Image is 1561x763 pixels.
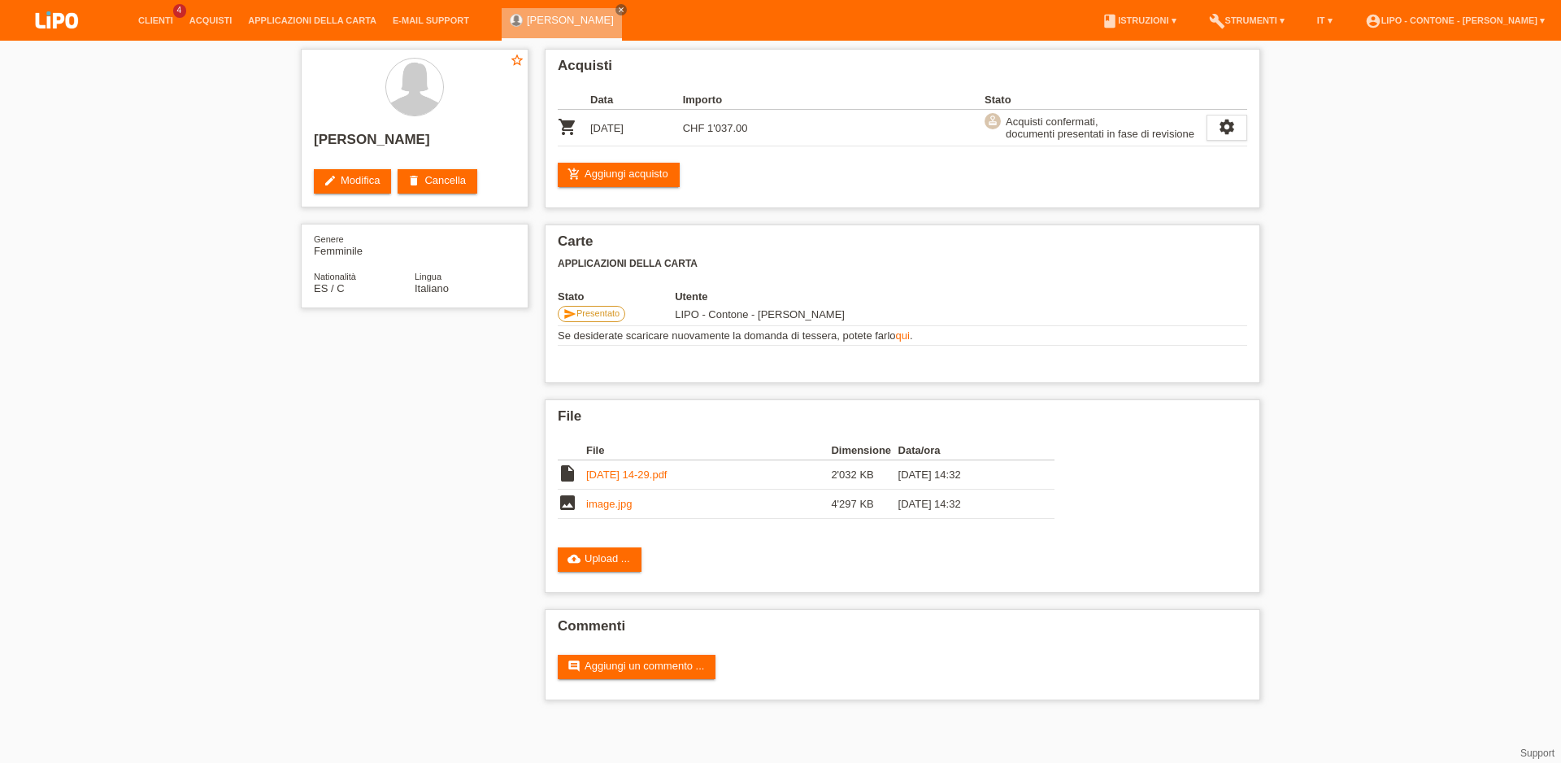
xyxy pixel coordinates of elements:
a: commentAggiungi un commento ... [558,655,715,679]
a: Clienti [130,15,181,25]
h2: Commenti [558,618,1247,643]
a: image.jpg [586,498,632,510]
i: cloud_upload [567,552,580,565]
i: build [1209,13,1225,29]
i: comment [567,660,580,673]
th: File [586,441,831,460]
h2: [PERSON_NAME] [314,132,515,156]
a: Applicazioni della carta [240,15,385,25]
span: Nationalità [314,272,356,281]
span: 4 [173,4,186,18]
a: star_border [510,53,524,70]
a: LIPO pay [16,33,98,46]
i: insert_drive_file [558,464,577,483]
a: IT ▾ [1309,15,1341,25]
a: deleteCancella [398,169,477,194]
th: Data/ora [898,441,1032,460]
th: Stato [558,290,675,303]
th: Importo [683,90,776,110]
i: send [563,307,576,320]
h2: Acquisti [558,58,1247,82]
span: Lingua [415,272,441,281]
th: Utente [675,290,950,303]
a: Support [1520,748,1554,759]
a: qui [896,329,910,342]
h2: File [558,408,1247,433]
i: delete [407,174,420,187]
i: POSP00026547 [558,117,577,137]
a: buildStrumenti ▾ [1201,15,1293,25]
span: Spagna / C / 02.03.2012 [314,282,345,294]
span: 23.08.2025 [675,308,845,320]
i: account_circle [1365,13,1381,29]
th: Stato [985,90,1207,110]
div: Femminile [314,233,415,257]
a: [DATE] 14-29.pdf [586,469,667,481]
a: cloud_uploadUpload ... [558,547,641,572]
th: Data [590,90,683,110]
a: close [615,4,627,15]
a: bookIstruzioni ▾ [1094,15,1184,25]
i: approval [987,115,998,126]
span: Genere [314,234,344,244]
i: close [617,6,625,14]
a: Acquisti [181,15,241,25]
i: image [558,493,577,512]
h2: Carte [558,233,1247,258]
span: Italiano [415,282,449,294]
th: Dimensione [831,441,898,460]
span: Presentato [576,308,620,318]
td: CHF 1'037.00 [683,110,776,146]
h3: Applicazioni della carta [558,258,1247,270]
td: [DATE] 14:32 [898,460,1032,490]
i: edit [324,174,337,187]
a: [PERSON_NAME] [527,14,614,26]
td: Se desiderate scaricare nuovamente la domanda di tessera, potete farlo . [558,326,1247,346]
a: account_circleLIPO - Contone - [PERSON_NAME] ▾ [1357,15,1553,25]
a: E-mail Support [385,15,477,25]
i: star_border [510,53,524,68]
i: book [1102,13,1118,29]
td: [DATE] [590,110,683,146]
td: 4'297 KB [831,490,898,519]
td: 2'032 KB [831,460,898,490]
i: settings [1218,118,1236,136]
div: Acquisti confermati, documenti presentati in fase di revisione [1001,113,1194,142]
a: editModifica [314,169,391,194]
td: [DATE] 14:32 [898,490,1032,519]
a: add_shopping_cartAggiungi acquisto [558,163,680,187]
i: add_shopping_cart [567,168,580,181]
